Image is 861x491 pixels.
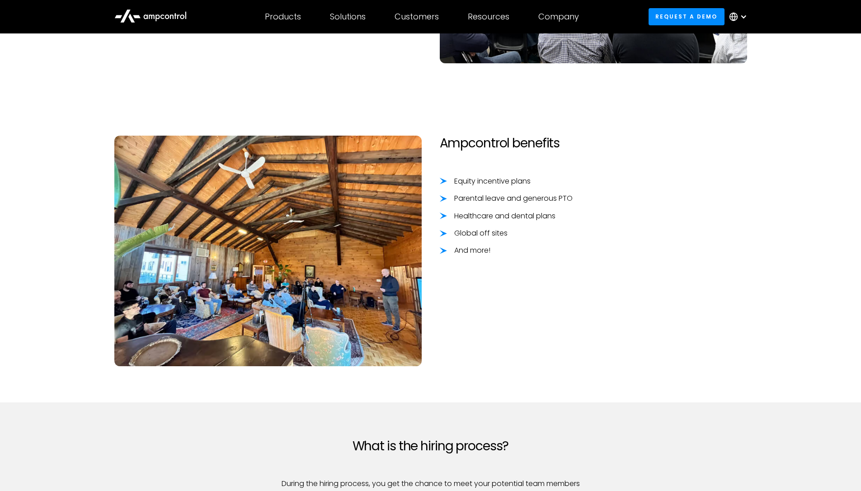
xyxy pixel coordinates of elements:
[440,136,747,151] h2: Ampcontrol benefits
[395,12,439,22] div: Customers
[454,211,555,221] div: Healthcare and dental plans
[468,12,509,22] div: Resources
[454,245,490,255] div: And more!
[265,12,301,22] div: Products
[454,176,531,186] div: Equity incentive plans
[538,12,579,22] div: Company
[330,12,366,22] div: Solutions
[277,439,584,454] h2: What is the hiring process?
[454,228,508,238] div: Global off sites
[454,194,573,203] div: Parental leave and generous PTO
[649,8,725,25] a: Request a demo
